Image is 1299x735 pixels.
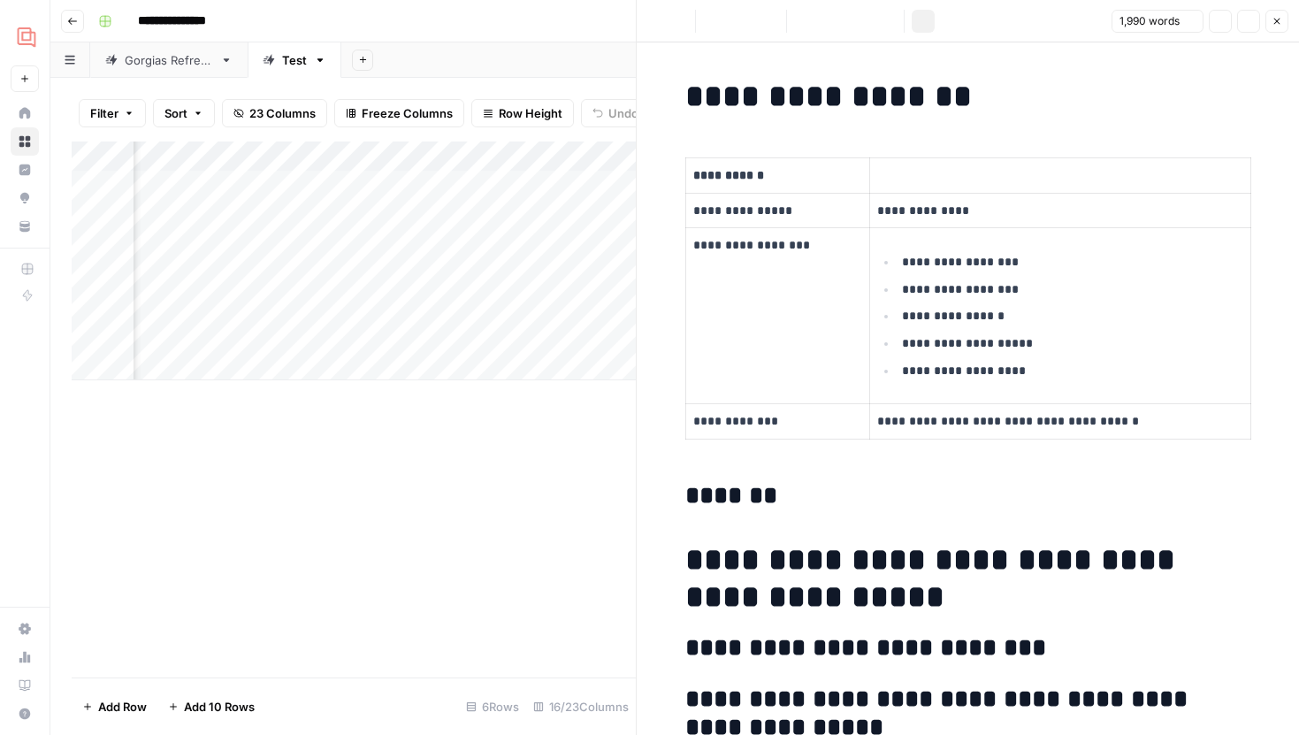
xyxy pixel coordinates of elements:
img: Gorgias Logo [11,20,42,52]
span: Add Row [98,698,147,716]
a: Opportunities [11,184,39,212]
button: Freeze Columns [334,99,464,127]
span: 1,990 words [1119,13,1180,29]
div: Test [282,51,307,69]
span: Freeze Columns [362,104,453,122]
button: Sort [153,99,215,127]
button: Undo [581,99,650,127]
a: Gorgias Refresh [90,42,248,78]
div: 6 Rows [459,693,526,721]
a: Home [11,99,39,127]
span: Row Height [499,104,562,122]
a: Browse [11,127,39,156]
span: Filter [90,104,118,122]
button: Filter [79,99,146,127]
a: Settings [11,615,39,643]
button: Help + Support [11,700,39,728]
button: 23 Columns [222,99,327,127]
span: Sort [164,104,187,122]
button: Row Height [471,99,574,127]
button: Add 10 Rows [157,693,265,721]
button: Workspace: Gorgias [11,14,39,58]
button: Add Row [72,693,157,721]
button: 1,990 words [1112,10,1203,33]
a: Learning Hub [11,671,39,700]
div: Gorgias Refresh [125,51,213,69]
div: 16/23 Columns [526,693,636,721]
a: Insights [11,156,39,184]
span: Undo [608,104,638,122]
a: Your Data [11,212,39,241]
a: Test [248,42,341,78]
a: Usage [11,643,39,671]
span: Add 10 Rows [184,698,255,716]
span: 23 Columns [249,104,316,122]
